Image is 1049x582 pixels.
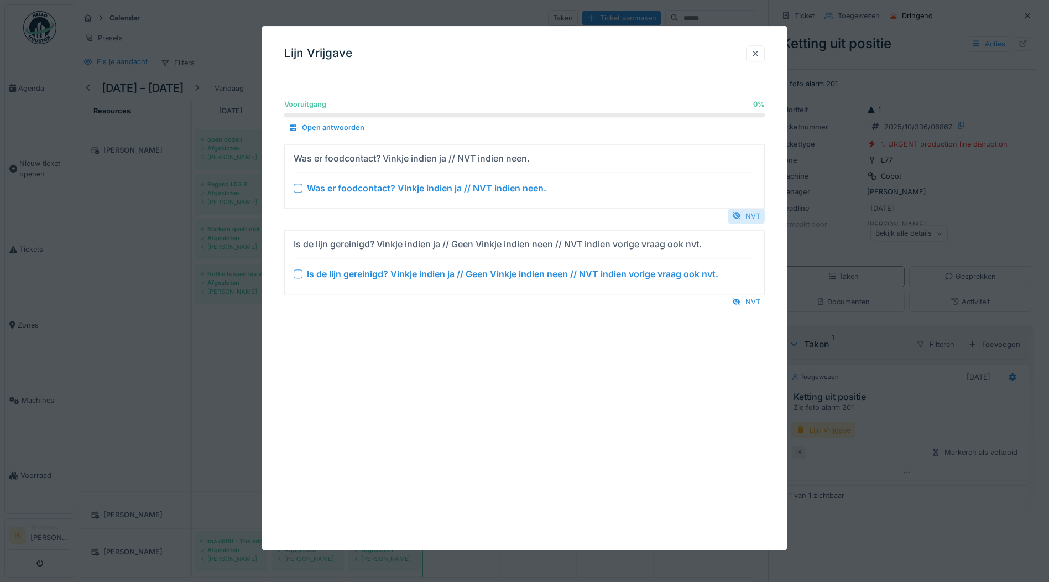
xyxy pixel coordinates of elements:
progress: 0 % [284,113,765,118]
div: Vooruitgang [284,99,326,110]
summary: Is de lijn gereinigd? Vinkje indien ja // Geen Vinkje indien neen // NVT indien vorige vraag ook ... [289,235,760,289]
div: NVT [728,209,765,224]
div: NVT [728,294,765,309]
div: Open antwoorden [284,121,369,136]
div: Is de lijn gereinigd? Vinkje indien ja // Geen Vinkje indien neen // NVT indien vorige vraag ook ... [294,237,702,251]
div: Was er foodcontact? Vinkje indien ja // NVT indien neen. [307,181,546,195]
summary: Was er foodcontact? Vinkje indien ja // NVT indien neen. Was er foodcontact? Vinkje indien ja // ... [289,149,760,204]
h3: Lijn Vrijgave [284,46,352,60]
div: 0 % [753,99,765,110]
div: Was er foodcontact? Vinkje indien ja // NVT indien neen. [294,152,530,165]
div: Is de lijn gereinigd? Vinkje indien ja // Geen Vinkje indien neen // NVT indien vorige vraag ook ... [307,267,718,280]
